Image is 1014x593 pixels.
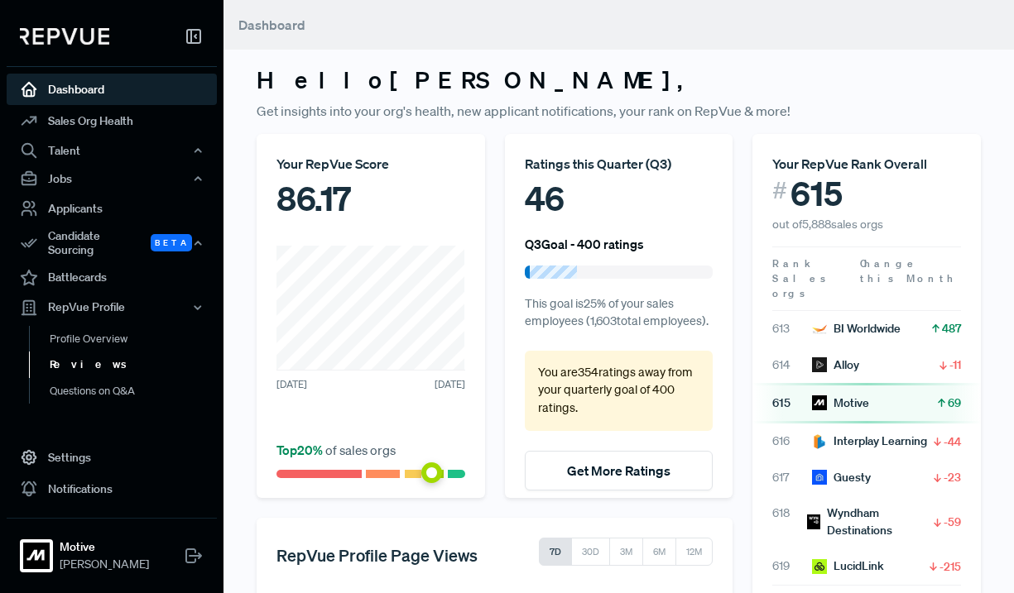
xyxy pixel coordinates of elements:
img: Wyndham Destinations [807,514,820,529]
button: Talent [7,136,217,165]
span: [DATE] [435,377,465,392]
span: Sales orgs [772,271,829,300]
img: Guesty [812,470,827,485]
strong: Motive [60,538,149,556]
button: 30D [571,538,610,566]
div: BI Worldwide [812,320,901,337]
img: LucidLink [812,559,827,574]
div: 86.17 [276,174,465,223]
a: Applicants [7,193,217,224]
span: 617 [772,469,812,486]
span: Your RepVue Rank Overall [772,155,927,172]
div: 46 [525,174,714,223]
span: -59 [944,514,961,530]
span: 615 [772,395,812,412]
button: 3M [609,538,643,566]
div: Your RepVue Score [276,154,465,174]
a: Questions on Q&A [29,378,239,404]
div: Alloy [812,356,859,374]
button: Get More Ratings [525,451,714,490]
h6: Q3 Goal - 400 ratings [525,237,644,251]
p: You are 354 ratings away from your quarterly goal of 400 ratings . [538,364,700,418]
div: Wyndham Destinations [807,505,931,539]
a: MotiveMotive[PERSON_NAME] [7,518,217,580]
span: 615 [791,174,843,213]
span: 613 [772,320,812,337]
a: Notifications [7,473,217,505]
span: 616 [772,433,812,450]
img: BI Worldwide [812,322,827,337]
button: 12M [675,538,713,566]
div: Candidate Sourcing [7,224,217,262]
h5: RepVue Profile Page Views [276,545,478,565]
button: 6M [642,538,676,566]
div: Guesty [812,469,871,486]
span: of sales orgs [276,442,396,458]
span: Dashboard [238,17,305,33]
a: Reviews [29,351,239,378]
img: Motive [23,543,50,569]
button: RepVue Profile [7,294,217,322]
span: -11 [949,356,961,373]
p: This goal is 25 % of your sales employees ( 1,603 total employees). [525,295,714,331]
a: Profile Overview [29,326,239,352]
div: Interplay Learning [812,433,927,450]
div: LucidLink [812,557,884,575]
span: out of 5,888 sales orgs [772,217,883,232]
div: Ratings this Quarter ( Q3 ) [525,154,714,174]
div: Motive [812,395,869,412]
span: Change this Month [860,256,957,285]
span: 619 [772,557,812,575]
img: RepVue [20,28,109,45]
img: Interplay Learning [812,434,827,449]
img: Motive [812,395,827,410]
span: -44 [944,433,961,450]
a: Settings [7,442,217,473]
h3: Hello [PERSON_NAME] , [257,66,981,94]
span: Top 20 % [276,442,325,458]
span: 487 [942,320,961,337]
a: Dashboard [7,74,217,105]
span: 69 [948,395,961,411]
span: [PERSON_NAME] [60,556,149,573]
span: Rank [772,256,812,271]
span: 618 [772,505,807,539]
span: -215 [940,558,961,575]
img: Alloy [812,357,827,372]
a: Sales Org Health [7,105,217,136]
span: # [772,174,787,208]
span: [DATE] [276,377,307,392]
span: Beta [151,234,192,251]
span: 614 [772,356,812,374]
span: -23 [944,469,961,485]
button: Candidate Sourcing Beta [7,224,217,262]
button: Jobs [7,165,217,193]
button: 7D [539,538,572,566]
a: Battlecards [7,262,217,294]
p: Get insights into your org's health, new applicant notifications, your rank on RepVue & more! [257,101,981,121]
